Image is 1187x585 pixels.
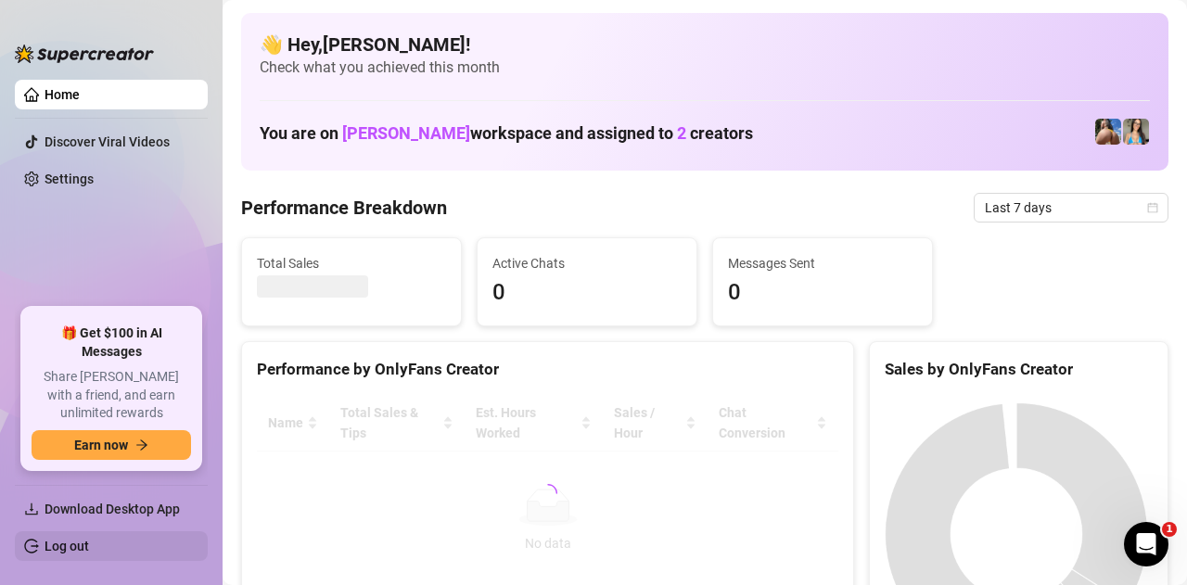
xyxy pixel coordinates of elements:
[45,87,80,102] a: Home
[728,253,917,273] span: Messages Sent
[260,32,1150,57] h4: 👋 Hey, [PERSON_NAME] !
[1095,119,1121,145] img: 𝙋𝙖𝙞𝙜𝙚
[45,502,180,516] span: Download Desktop App
[885,357,1153,382] div: Sales by OnlyFans Creator
[74,438,128,452] span: Earn now
[45,134,170,149] a: Discover Viral Videos
[260,57,1150,78] span: Check what you achieved this month
[24,502,39,516] span: download
[32,430,191,460] button: Earn nowarrow-right
[985,194,1157,222] span: Last 7 days
[677,123,686,143] span: 2
[135,439,148,451] span: arrow-right
[1123,119,1149,145] img: 𝙋𝙖𝙞𝙜𝙚
[728,275,917,311] span: 0
[535,481,560,506] span: loading
[257,253,446,273] span: Total Sales
[45,172,94,186] a: Settings
[32,324,191,361] span: 🎁 Get $100 in AI Messages
[492,275,682,311] span: 0
[260,123,753,144] h1: You are on workspace and assigned to creators
[257,357,838,382] div: Performance by OnlyFans Creator
[342,123,470,143] span: [PERSON_NAME]
[1124,522,1168,566] iframe: Intercom live chat
[15,45,154,63] img: logo-BBDzfeDw.svg
[32,368,191,423] span: Share [PERSON_NAME] with a friend, and earn unlimited rewards
[241,195,447,221] h4: Performance Breakdown
[492,253,682,273] span: Active Chats
[1162,522,1177,537] span: 1
[45,539,89,553] a: Log out
[1147,202,1158,213] span: calendar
